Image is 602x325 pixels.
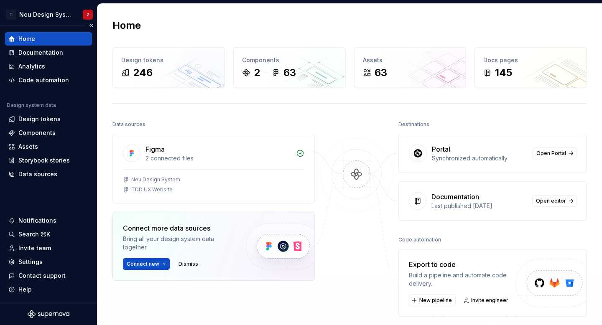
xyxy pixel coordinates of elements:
[2,5,95,23] button: TNeu Design SystemZ
[5,269,92,282] button: Contact support
[131,186,173,193] div: TDD UX Website
[533,147,576,159] a: Open Portal
[18,76,69,84] div: Code automation
[398,119,429,130] div: Destinations
[432,154,528,162] div: Synchronized automatically
[5,283,92,296] button: Help
[18,48,63,57] div: Documentation
[112,19,141,32] h2: Home
[131,176,180,183] div: Neu Design System
[123,223,232,233] div: Connect more data sources
[474,47,587,88] a: Docs pages145
[5,228,92,241] button: Search ⌘K
[233,47,346,88] a: Components263
[7,102,56,109] div: Design system data
[5,214,92,227] button: Notifications
[242,56,337,64] div: Components
[112,134,315,203] a: Figma2 connected filesNeu Design SystemTDD UX Website
[6,10,16,20] div: T
[18,230,50,239] div: Search ⌘K
[112,47,225,88] a: Design tokens246
[536,150,566,157] span: Open Portal
[18,170,57,178] div: Data sources
[254,66,260,79] div: 2
[5,154,92,167] a: Storybook stories
[145,154,291,162] div: 2 connected files
[283,66,296,79] div: 63
[431,192,479,202] div: Documentation
[18,35,35,43] div: Home
[121,56,216,64] div: Design tokens
[145,144,165,154] div: Figma
[5,46,92,59] a: Documentation
[179,261,198,267] span: Dismiss
[5,112,92,126] a: Design tokens
[375,66,387,79] div: 63
[5,241,92,255] a: Invite team
[495,66,512,79] div: 145
[123,235,232,251] div: Bring all your design system data together.
[5,140,92,153] a: Assets
[409,295,456,306] button: New pipeline
[5,74,92,87] a: Code automation
[5,32,92,46] a: Home
[18,216,56,225] div: Notifications
[18,244,51,252] div: Invite team
[18,129,56,137] div: Components
[398,234,441,246] div: Code automation
[18,142,38,151] div: Assets
[5,168,92,181] a: Data sources
[18,272,66,280] div: Contact support
[483,56,578,64] div: Docs pages
[461,295,512,306] a: Invite engineer
[363,56,458,64] div: Assets
[419,297,452,304] span: New pipeline
[536,198,566,204] span: Open editor
[431,202,527,210] div: Last published [DATE]
[127,261,159,267] span: Connect new
[175,258,202,270] button: Dismiss
[87,11,89,18] div: Z
[5,255,92,269] a: Settings
[18,62,45,71] div: Analytics
[85,20,97,31] button: Collapse sidebar
[5,60,92,73] a: Analytics
[18,285,32,294] div: Help
[28,310,69,318] svg: Supernova Logo
[5,126,92,140] a: Components
[18,258,43,266] div: Settings
[432,144,450,154] div: Portal
[18,156,70,165] div: Storybook stories
[18,115,61,123] div: Design tokens
[354,47,467,88] a: Assets63
[532,195,576,207] a: Open editor
[19,10,73,19] div: Neu Design System
[471,297,508,304] span: Invite engineer
[112,119,145,130] div: Data sources
[409,259,516,269] div: Export to code
[409,271,516,288] div: Build a pipeline and automate code delivery.
[133,66,153,79] div: 246
[123,258,170,270] button: Connect new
